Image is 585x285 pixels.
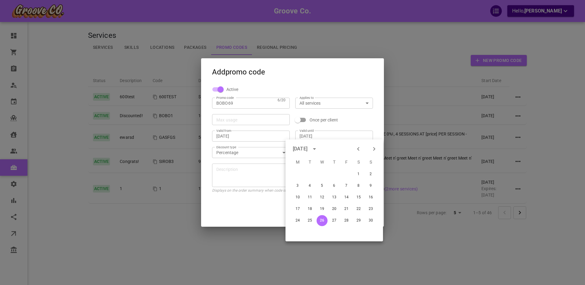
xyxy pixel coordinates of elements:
[317,180,328,191] button: 5
[341,180,352,191] button: 7
[292,180,303,191] button: 3
[304,215,315,226] button: 25
[329,192,340,203] button: 13
[304,180,315,191] button: 4
[212,188,299,193] span: Displays on the order summary when code is applied
[353,169,364,180] button: 1
[309,144,320,154] button: calendar view is open, switch to year view
[365,169,376,180] button: 2
[216,96,234,100] label: Promo code
[341,156,352,168] span: Friday
[278,97,285,103] p: 6 /20
[369,144,379,154] button: Next month
[365,192,376,203] button: 16
[365,180,376,191] button: 9
[329,156,340,168] span: Thursday
[329,204,340,215] button: 20
[304,192,315,203] button: 11
[353,180,364,191] button: 8
[353,192,364,203] button: 15
[310,117,338,123] span: Once per client
[365,215,376,226] button: 30
[292,204,303,215] button: 17
[216,145,236,150] label: Discount type
[292,192,303,203] button: 10
[292,215,303,226] button: 24
[353,215,364,226] button: 29
[317,215,328,226] button: 26
[353,156,364,168] span: Saturday
[365,204,376,215] button: 23
[300,133,369,139] input: mmm d, yyyy
[353,144,363,154] button: Previous month
[300,100,369,106] div: All services
[201,58,384,80] h2: Add promo code
[216,128,231,133] label: Valid from
[341,204,352,215] button: 21
[341,192,352,203] button: 14
[304,156,315,168] span: Tuesday
[317,192,328,203] button: 12
[365,156,376,168] span: Sunday
[300,128,314,133] label: Valid until
[226,86,238,92] span: Active
[300,96,314,100] label: Applies to
[292,156,303,168] span: Monday
[341,215,352,226] button: 28
[353,204,364,215] button: 22
[293,145,307,153] div: [DATE]
[317,204,328,215] button: 19
[317,156,328,168] span: Wednesday
[216,150,285,156] div: Percentage
[216,133,285,139] input: mmm d, yyyy
[329,180,340,191] button: 6
[329,215,340,226] button: 27
[304,204,315,215] button: 18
